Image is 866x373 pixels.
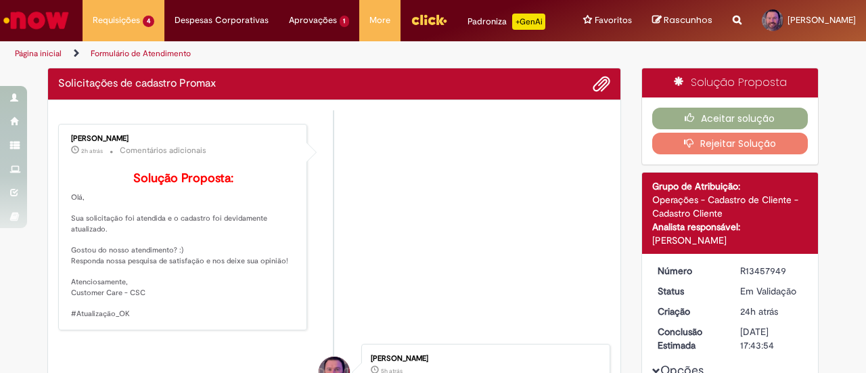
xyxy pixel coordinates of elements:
button: Rejeitar Solução [652,133,808,154]
div: 28/08/2025 13:43:47 [740,305,803,318]
div: [PERSON_NAME] [371,355,596,363]
dt: Conclusão Estimada [647,325,731,352]
small: Comentários adicionais [120,145,206,156]
time: 29/08/2025 10:56:08 [81,147,103,155]
a: Página inicial [15,48,62,59]
p: +GenAi [512,14,545,30]
img: ServiceNow [1,7,71,34]
div: [PERSON_NAME] [652,234,808,247]
dt: Status [647,284,731,298]
span: More [369,14,390,27]
img: click_logo_yellow_360x200.png [411,9,447,30]
div: [PERSON_NAME] [71,135,296,143]
span: 4 [143,16,154,27]
div: [DATE] 17:43:54 [740,325,803,352]
span: Despesas Corporativas [175,14,269,27]
h2: Solicitações de cadastro Promax Histórico de tíquete [58,78,216,90]
button: Adicionar anexos [593,75,610,93]
b: Solução Proposta: [133,171,233,186]
dt: Número [647,264,731,278]
div: R13457949 [740,264,803,278]
span: 1 [340,16,350,27]
div: Grupo de Atribuição: [652,179,808,193]
time: 28/08/2025 13:43:47 [740,305,778,317]
span: Aprovações [289,14,337,27]
span: [PERSON_NAME] [788,14,856,26]
span: 24h atrás [740,305,778,317]
dt: Criação [647,305,731,318]
span: 2h atrás [81,147,103,155]
ul: Trilhas de página [10,41,567,66]
span: Requisições [93,14,140,27]
button: Aceitar solução [652,108,808,129]
div: Solução Proposta [642,68,819,97]
a: Rascunhos [652,14,712,27]
div: Analista responsável: [652,220,808,234]
p: Olá, Sua solicitação foi atendida e o cadastro foi devidamente atualizado. Gostou do nosso atendi... [71,172,296,320]
span: Rascunhos [664,14,712,26]
a: Formulário de Atendimento [91,48,191,59]
div: Em Validação [740,284,803,298]
span: Favoritos [595,14,632,27]
div: Operações - Cadastro de Cliente - Cadastro Cliente [652,193,808,220]
div: Padroniza [468,14,545,30]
